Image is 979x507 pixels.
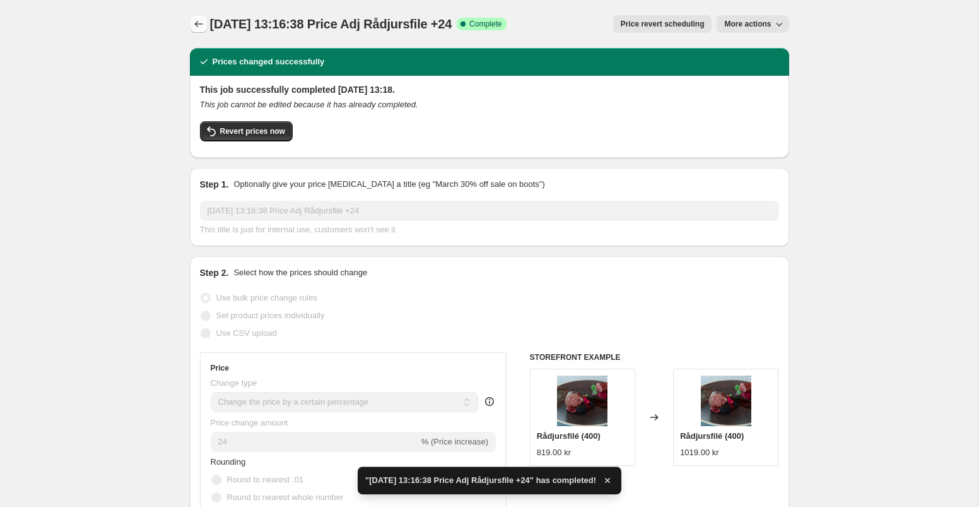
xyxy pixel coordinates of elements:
[621,19,705,29] span: Price revert scheduling
[211,432,419,452] input: -15
[717,15,788,33] button: More actions
[680,446,718,459] div: 1019.00 kr
[200,178,229,191] h2: Step 1.
[680,431,744,441] span: Rådjursfilé (400)
[530,352,779,362] h6: STOREFRONT EXAMPLE
[701,376,751,426] img: venison-fillet_-_1_80x.jpg
[211,418,288,427] span: Price change amount
[200,83,779,96] h2: This job successfully completed [DATE] 13:18.
[365,474,596,487] span: "[DATE] 13:16:38 Price Adj Rådjursfile +24" has completed!
[210,17,452,31] span: [DATE] 13:16:38 Price Adj Rådjursfile +24
[216,293,317,302] span: Use bulk price change rules
[537,431,601,441] span: Rådjursfilé (400)
[233,266,367,279] p: Select how the prices should change
[227,492,344,502] span: Round to nearest whole number
[211,378,257,388] span: Change type
[557,376,607,426] img: venison-fillet_-_1_80x.jpg
[724,19,771,29] span: More actions
[227,475,303,484] span: Round to nearest .01
[483,395,496,408] div: help
[613,15,712,33] button: Price revert scheduling
[190,15,208,33] button: Price change jobs
[216,328,277,338] span: Use CSV upload
[216,311,325,320] span: Set product prices individually
[213,56,325,68] h2: Prices changed successfully
[537,446,571,459] div: 819.00 kr
[200,121,293,141] button: Revert prices now
[200,100,418,109] i: This job cannot be edited because it has already completed.
[421,437,488,446] span: % (Price increase)
[200,201,779,221] input: 30% off holiday sale
[211,457,246,467] span: Rounding
[220,126,285,136] span: Revert prices now
[200,266,229,279] h2: Step 2.
[211,363,229,373] h3: Price
[233,178,544,191] p: Optionally give your price [MEDICAL_DATA] a title (eg "March 30% off sale on boots")
[469,19,501,29] span: Complete
[200,225,396,234] span: This title is just for internal use, customers won't see it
